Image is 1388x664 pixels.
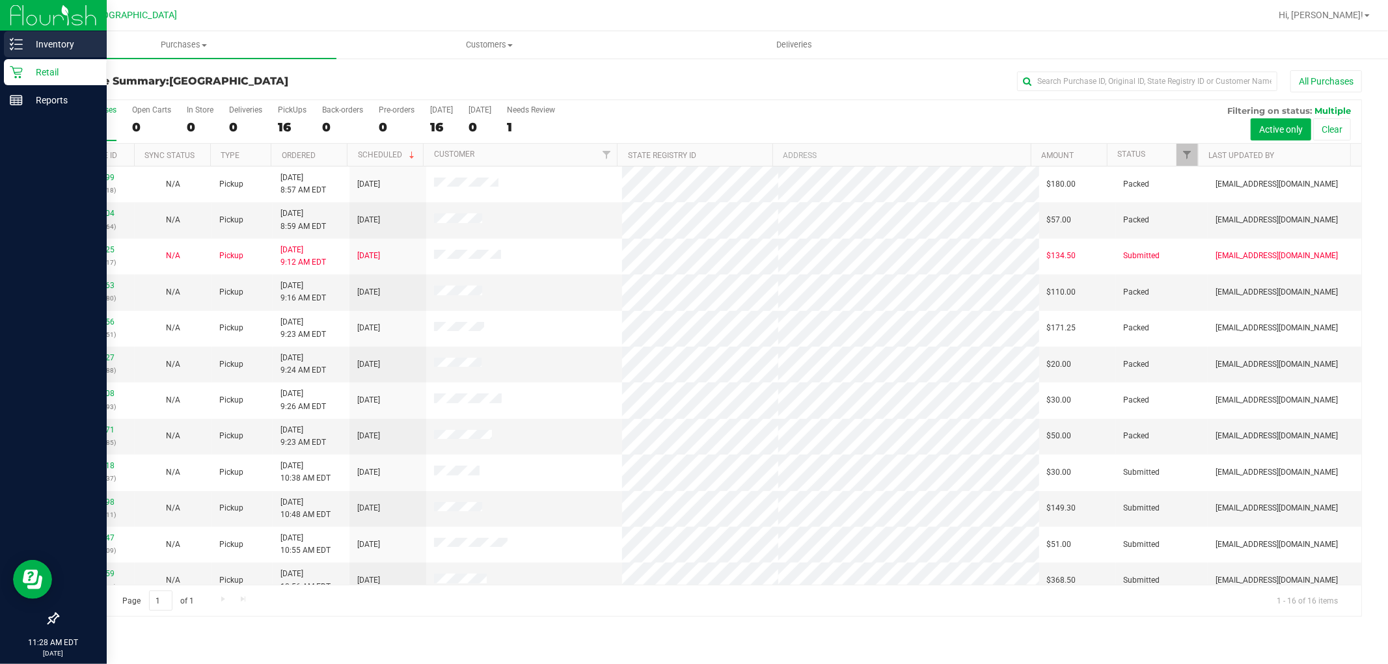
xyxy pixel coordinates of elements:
[1209,151,1275,160] a: Last Updated By
[772,144,1031,166] th: Address
[187,120,213,135] div: 0
[219,214,243,226] span: Pickup
[78,209,115,218] a: 11986104
[357,394,380,406] span: [DATE]
[1047,538,1072,551] span: $51.00
[628,151,696,160] a: State Registry ID
[169,75,288,87] span: [GEOGRAPHIC_DATA]
[379,105,415,114] div: Pre-orders
[759,39,830,51] span: Deliveries
[229,105,262,114] div: Deliveries
[1216,358,1338,371] span: [EMAIL_ADDRESS][DOMAIN_NAME]
[78,245,115,254] a: 11986125
[219,502,243,514] span: Pickup
[278,105,306,114] div: PickUps
[1047,574,1076,587] span: $368.50
[280,207,326,232] span: [DATE] 8:59 AM EDT
[1047,430,1072,442] span: $50.00
[187,105,213,114] div: In Store
[280,280,326,304] span: [DATE] 9:16 AM EDT
[1124,286,1150,299] span: Packed
[229,120,262,135] div: 0
[595,144,617,166] a: Filter
[10,94,23,107] inline-svg: Reports
[1047,466,1072,479] span: $30.00
[23,64,101,80] p: Retail
[1227,105,1312,116] span: Filtering on status:
[337,39,641,51] span: Customers
[357,538,380,551] span: [DATE]
[1216,250,1338,262] span: [EMAIL_ADDRESS][DOMAIN_NAME]
[166,179,180,189] span: Not Applicable
[1124,502,1160,514] span: Submitted
[166,468,180,477] span: Not Applicable
[31,31,336,59] a: Purchases
[1216,178,1338,191] span: [EMAIL_ADDRESS][DOMAIN_NAME]
[10,38,23,51] inline-svg: Inventory
[430,105,453,114] div: [DATE]
[280,352,326,377] span: [DATE] 9:24 AM EDT
[1124,214,1150,226] span: Packed
[1216,502,1338,514] span: [EMAIL_ADDRESS][DOMAIN_NAME]
[219,430,243,442] span: Pickup
[166,431,180,440] span: Not Applicable
[78,389,115,398] a: 11986508
[166,251,180,260] span: Not Applicable
[282,151,316,160] a: Ordered
[149,591,172,611] input: 1
[1124,394,1150,406] span: Packed
[280,496,331,521] span: [DATE] 10:48 AM EDT
[219,178,243,191] span: Pickup
[1047,322,1076,334] span: $171.25
[78,317,115,326] a: 11986256
[1216,286,1338,299] span: [EMAIL_ADDRESS][DOMAIN_NAME]
[357,214,380,226] span: [DATE]
[357,502,380,514] span: [DATE]
[78,353,115,362] a: 11986427
[322,105,363,114] div: Back-orders
[1124,430,1150,442] span: Packed
[219,286,243,299] span: Pickup
[166,178,180,191] button: N/A
[1124,466,1160,479] span: Submitted
[357,574,380,587] span: [DATE]
[132,120,171,135] div: 0
[78,173,115,182] a: 11986099
[322,120,363,135] div: 0
[219,394,243,406] span: Pickup
[57,75,492,87] h3: Purchase Summary:
[1117,150,1145,159] a: Status
[6,637,101,648] p: 11:28 AM EDT
[219,358,243,371] span: Pickup
[358,150,417,159] a: Scheduled
[166,358,180,371] button: N/A
[1279,10,1363,20] span: Hi, [PERSON_NAME]!
[166,214,180,226] button: N/A
[1047,502,1076,514] span: $149.30
[166,323,180,332] span: Not Applicable
[166,538,180,551] button: N/A
[166,540,180,549] span: Not Applicable
[278,120,306,135] div: 16
[1216,430,1338,442] span: [EMAIL_ADDRESS][DOMAIN_NAME]
[280,244,326,269] span: [DATE] 9:12 AM EDT
[166,503,180,512] span: Not Applicable
[1216,574,1338,587] span: [EMAIL_ADDRESS][DOMAIN_NAME]
[1041,151,1074,160] a: Amount
[357,250,380,262] span: [DATE]
[78,498,115,507] a: 11987498
[6,648,101,658] p: [DATE]
[1047,250,1076,262] span: $134.50
[280,568,331,592] span: [DATE] 10:56 AM EDT
[166,286,180,299] button: N/A
[280,460,331,485] span: [DATE] 10:38 AM EDT
[166,502,180,514] button: N/A
[1047,178,1076,191] span: $180.00
[166,574,180,587] button: N/A
[219,574,243,587] span: Pickup
[434,150,474,159] a: Customer
[78,569,115,578] a: 11987559
[1047,394,1072,406] span: $30.00
[166,395,180,405] span: Not Applicable
[166,430,180,442] button: N/A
